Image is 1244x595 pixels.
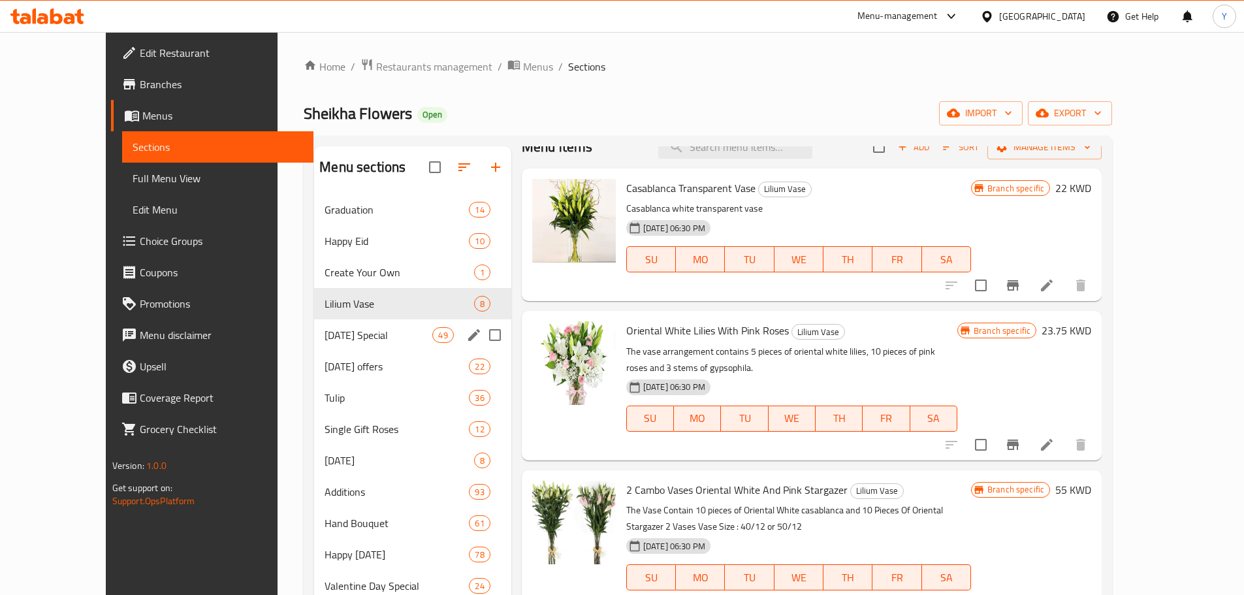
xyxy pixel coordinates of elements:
[469,202,490,217] div: items
[112,479,172,496] span: Get support on:
[111,69,313,100] a: Branches
[927,250,966,269] span: SA
[325,327,432,343] span: [DATE] Special
[868,409,904,428] span: FR
[865,133,893,161] span: Select section
[939,101,1023,125] button: import
[314,382,511,413] div: Tulip36
[325,484,469,500] div: Additions
[658,136,812,159] input: search
[470,204,489,216] span: 14
[470,361,489,373] span: 22
[1039,278,1055,293] a: Edit menu item
[314,413,511,445] div: Single Gift Roses12
[872,246,921,272] button: FR
[758,182,812,197] div: Lilium Vase
[314,194,511,225] div: Graduation14
[314,507,511,539] div: Hand Bouquet61
[1028,101,1112,125] button: export
[470,486,489,498] span: 93
[325,547,469,562] div: Happy Valentine's Day
[780,568,818,587] span: WE
[816,406,863,432] button: TH
[474,296,490,312] div: items
[433,329,453,342] span: 49
[532,321,616,405] img: Oriental White Lilies With Pink Roses
[325,515,469,531] span: Hand Bouquet
[122,131,313,163] a: Sections
[638,540,710,553] span: [DATE] 06:30 PM
[314,445,511,476] div: [DATE]8
[325,296,473,312] div: Lilium Vase
[916,409,952,428] span: SA
[449,152,480,183] span: Sort sections
[469,233,490,249] div: items
[325,202,469,217] span: Graduation
[626,321,789,340] span: Oriental White Lilies With Pink Roses
[922,564,971,590] button: SA
[464,325,484,345] button: edit
[112,457,144,474] span: Version:
[325,578,469,594] span: Valentine Day Special
[998,139,1091,155] span: Manage items
[140,327,303,343] span: Menu disclaimer
[1065,429,1096,460] button: delete
[470,549,489,561] span: 78
[967,431,995,458] span: Select to update
[626,564,676,590] button: SU
[325,547,469,562] span: Happy [DATE]
[325,359,469,374] span: [DATE] offers
[146,457,167,474] span: 1.0.0
[140,421,303,437] span: Grocery Checklist
[111,37,313,69] a: Edit Restaurant
[475,455,490,467] span: 8
[829,568,867,587] span: TH
[140,233,303,249] span: Choice Groups
[140,390,303,406] span: Coverage Report
[1055,481,1091,499] h6: 55 KWD
[470,392,489,404] span: 36
[674,406,721,432] button: MO
[140,45,303,61] span: Edit Restaurant
[314,257,511,288] div: Create Your Own1
[759,182,811,197] span: Lilium Vase
[140,76,303,92] span: Branches
[893,137,934,157] span: Add item
[469,390,490,406] div: items
[821,409,857,428] span: TH
[111,288,313,319] a: Promotions
[325,233,469,249] span: Happy Eid
[780,250,818,269] span: WE
[927,568,966,587] span: SA
[626,246,676,272] button: SU
[721,406,768,432] button: TU
[532,179,616,263] img: Casablanca Transparent Vase
[314,351,511,382] div: [DATE] offers22
[850,483,904,499] div: Lilium Vase
[967,272,995,299] span: Select to update
[676,564,725,590] button: MO
[676,246,725,272] button: MO
[469,578,490,594] div: items
[498,59,502,74] li: /
[679,409,716,428] span: MO
[1039,437,1055,453] a: Edit menu item
[133,202,303,217] span: Edit Menu
[314,539,511,570] div: Happy [DATE]78
[325,453,473,468] div: Father's Day
[470,517,489,530] span: 61
[730,568,769,587] span: TU
[829,250,867,269] span: TH
[857,8,938,24] div: Menu-management
[774,246,823,272] button: WE
[638,381,710,393] span: [DATE] 06:30 PM
[325,390,469,406] span: Tulip
[417,109,447,120] span: Open
[949,105,1012,121] span: import
[893,137,934,157] button: Add
[823,564,872,590] button: TH
[376,59,492,74] span: Restaurants management
[432,327,453,343] div: items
